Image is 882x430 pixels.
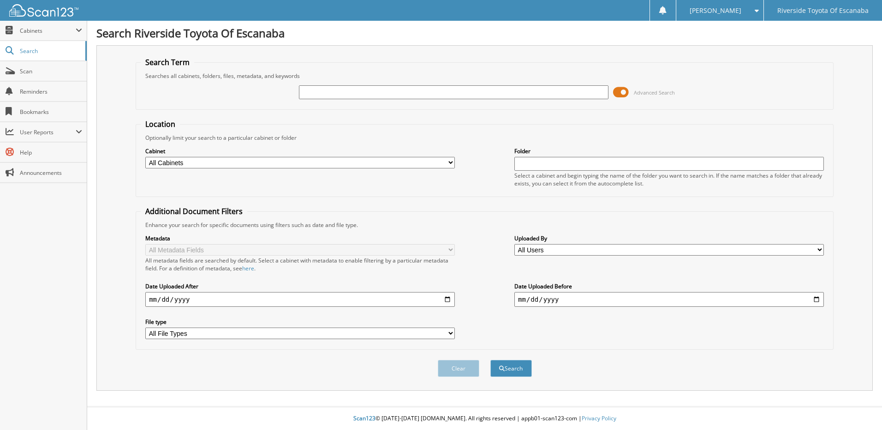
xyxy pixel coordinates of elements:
label: Folder [514,147,824,155]
span: Search [20,47,81,55]
label: Uploaded By [514,234,824,242]
span: Announcements [20,169,82,177]
a: here [242,264,254,272]
h1: Search Riverside Toyota Of Escanaba [96,25,873,41]
div: © [DATE]-[DATE] [DOMAIN_NAME]. All rights reserved | appb01-scan123-com | [87,407,882,430]
legend: Search Term [141,57,194,67]
button: Search [490,360,532,377]
span: Scan [20,67,82,75]
label: Date Uploaded Before [514,282,824,290]
span: Help [20,149,82,156]
div: Select a cabinet and begin typing the name of the folder you want to search in. If the name match... [514,172,824,187]
span: [PERSON_NAME] [690,8,741,13]
label: Date Uploaded After [145,282,455,290]
button: Clear [438,360,479,377]
span: Bookmarks [20,108,82,116]
label: Metadata [145,234,455,242]
span: Advanced Search [634,89,675,96]
label: File type [145,318,455,326]
div: All metadata fields are searched by default. Select a cabinet with metadata to enable filtering b... [145,257,455,272]
legend: Location [141,119,180,129]
span: Cabinets [20,27,76,35]
div: Optionally limit your search to a particular cabinet or folder [141,134,828,142]
span: Reminders [20,88,82,96]
label: Cabinet [145,147,455,155]
input: start [145,292,455,307]
legend: Additional Document Filters [141,206,247,216]
div: Enhance your search for specific documents using filters such as date and file type. [141,221,828,229]
img: scan123-logo-white.svg [9,4,78,17]
span: Riverside Toyota Of Escanaba [777,8,869,13]
span: User Reports [20,128,76,136]
input: end [514,292,824,307]
div: Searches all cabinets, folders, files, metadata, and keywords [141,72,828,80]
span: Scan123 [353,414,375,422]
a: Privacy Policy [582,414,616,422]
